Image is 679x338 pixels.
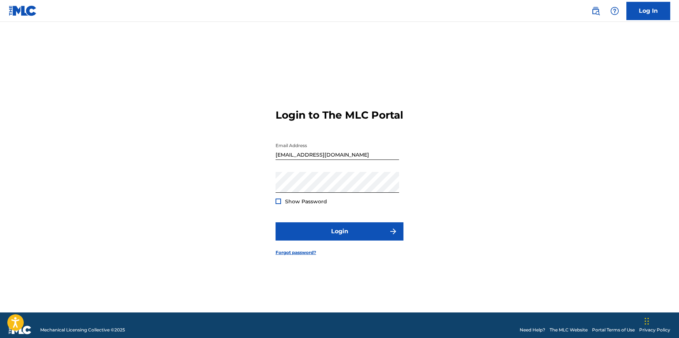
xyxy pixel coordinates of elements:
[645,310,649,332] div: Træk
[285,198,327,205] span: Show Password
[550,327,588,333] a: The MLC Website
[591,7,600,15] img: search
[9,326,31,334] img: logo
[610,7,619,15] img: help
[592,327,635,333] a: Portal Terms of Use
[626,2,670,20] a: Log In
[276,222,403,241] button: Login
[389,227,398,236] img: f7272a7cc735f4ea7f67.svg
[520,327,545,333] a: Need Help?
[276,249,316,256] a: Forgot password?
[607,4,622,18] div: Help
[639,327,670,333] a: Privacy Policy
[642,303,679,338] div: Chat-widget
[40,327,125,333] span: Mechanical Licensing Collective © 2025
[588,4,603,18] a: Public Search
[9,5,37,16] img: MLC Logo
[276,109,403,122] h3: Login to The MLC Portal
[642,303,679,338] iframe: Chat Widget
